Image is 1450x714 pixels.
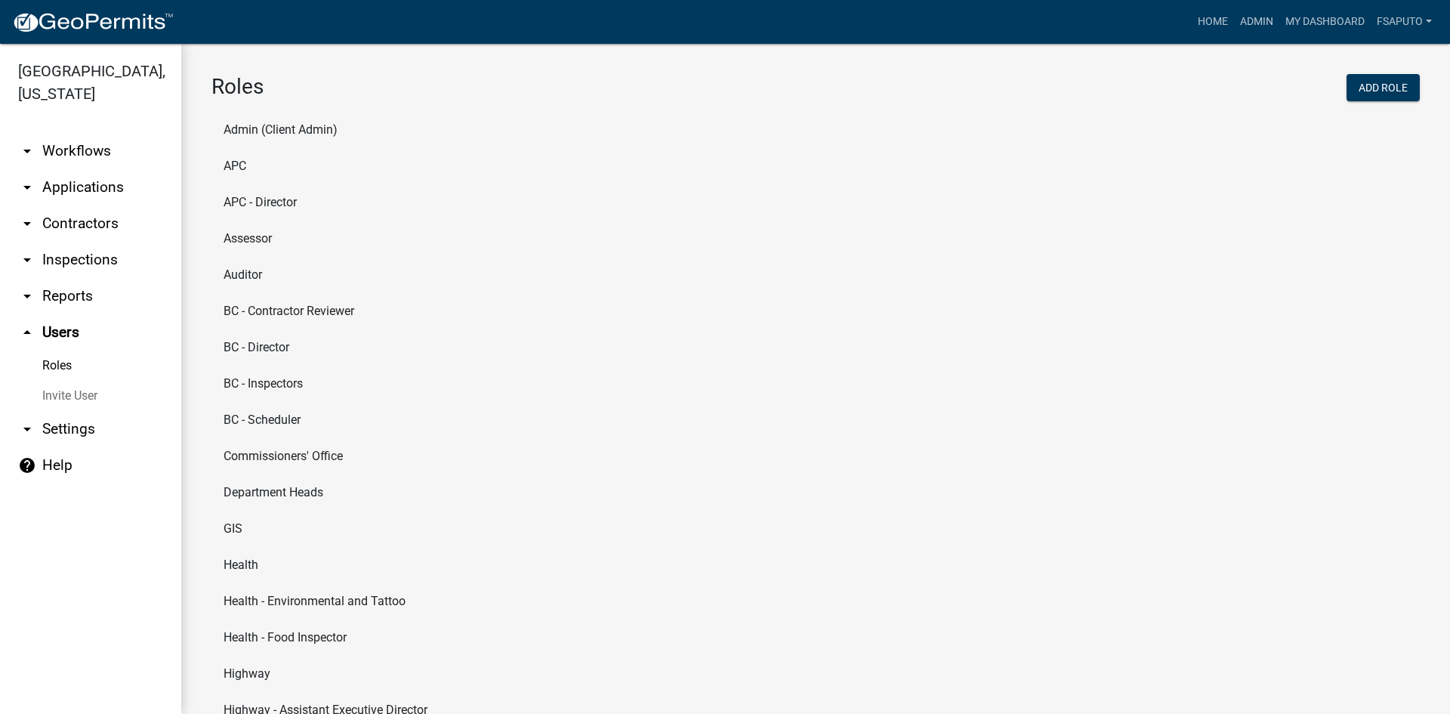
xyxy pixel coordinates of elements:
button: Add Role [1347,74,1420,101]
a: My Dashboard [1279,8,1371,36]
li: APC [211,148,1420,184]
li: BC - Inspectors [211,366,1420,402]
li: Commissioners' Office [211,438,1420,474]
a: Admin [1234,8,1279,36]
li: BC - Scheduler [211,402,1420,438]
li: GIS [211,511,1420,547]
li: Highway [211,656,1420,692]
li: Auditor [211,257,1420,293]
a: Home [1192,8,1234,36]
li: BC - Director [211,329,1420,366]
a: fsaputo [1371,8,1438,36]
li: Assessor [211,221,1420,257]
i: arrow_drop_up [18,323,36,342]
li: APC - Director [211,184,1420,221]
li: Health - Environmental and Tattoo [211,583,1420,620]
i: arrow_drop_down [18,142,36,160]
li: Health [211,547,1420,583]
i: arrow_drop_down [18,215,36,233]
li: Department Heads [211,474,1420,511]
li: BC - Contractor Reviewer [211,293,1420,329]
h3: Roles [211,74,804,100]
i: help [18,456,36,474]
i: arrow_drop_down [18,251,36,269]
i: arrow_drop_down [18,287,36,305]
li: Health - Food Inspector [211,620,1420,656]
i: arrow_drop_down [18,178,36,196]
li: Admin (Client Admin) [211,112,1420,148]
i: arrow_drop_down [18,420,36,438]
